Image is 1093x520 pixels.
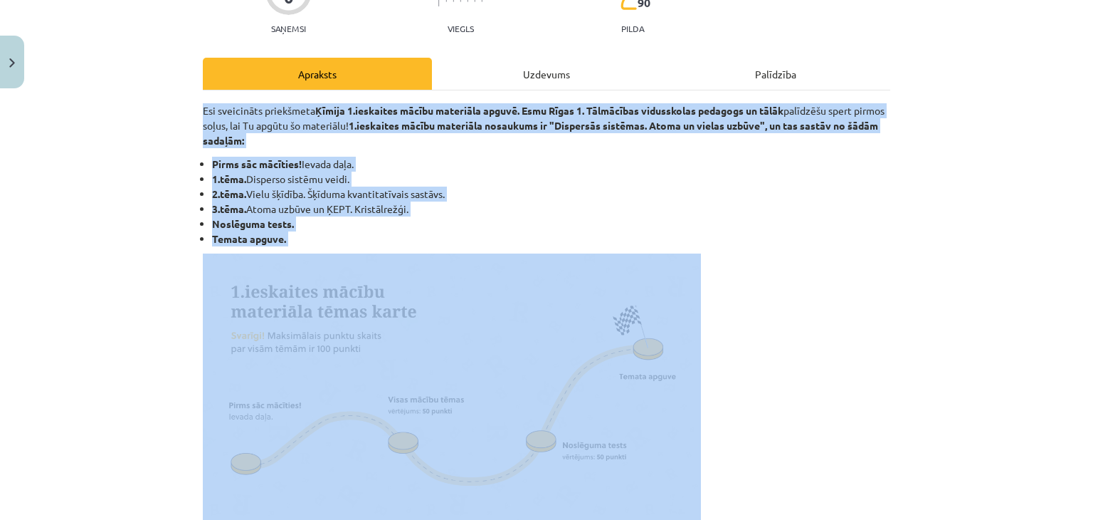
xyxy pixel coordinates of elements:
strong: 1.ieskaites mācību materiāla apguvē. Esmu Rīgas 1. Tālmācības vidusskolas pedagogs un tālāk [347,104,783,117]
li: Atoma uzbūve un ĶEPT. Kristālrežģi. [212,202,890,217]
strong: Noslēguma tests. [212,217,294,230]
div: Apraksts [203,58,432,90]
p: Saņemsi [265,24,312,33]
strong: Temata apguve. [212,232,286,245]
p: pilda [621,24,644,33]
li: Vielu šķīdība. Šķīduma kvantitatīvais sastāvs. [212,187,890,202]
li: Ievada daļa. [212,157,890,172]
p: Esi sveicināts priekšmeta palīdzēšu spert pirmos soļus, lai Tu apgūtu šo materiālu! [203,103,890,148]
li: Disperso sistēmu veidi. [212,172,890,187]
p: Viegls [448,24,474,33]
div: Uzdevums [432,58,661,90]
strong: 2.tēma. [212,187,246,200]
strong: Ķīmija [315,104,345,117]
strong: Pirms sāc mācīties! [212,157,302,170]
strong: 1.ieskaites mācību materiāla nosaukums ir "Dispersās sistēmas. Atoma un vielas uzbūve", un tas sa... [203,119,878,147]
div: Palīdzība [661,58,890,90]
img: icon-close-lesson-0947bae3869378f0d4975bcd49f059093ad1ed9edebbc8119c70593378902aed.svg [9,58,15,68]
strong: 3.tēma. [212,202,246,215]
strong: 1.tēma. [212,172,246,185]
